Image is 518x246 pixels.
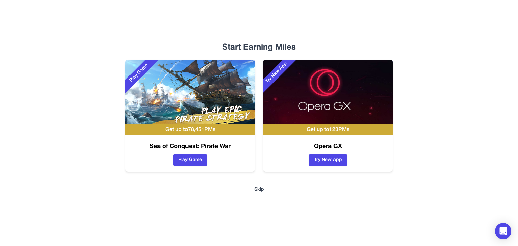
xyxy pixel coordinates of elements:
div: Open Intercom Messenger [495,223,511,239]
button: Skip [254,186,264,193]
button: Try New App [309,154,347,166]
img: 75fe42d1-c1a6-4a8c-8630-7b3dc285bdf3.jpg [125,60,255,124]
img: 87ef8a01-ce4a-4a8e-a49b-e11f102f1b08.webp [263,60,393,124]
div: Play Game [118,52,160,94]
button: Play Game [173,154,207,166]
div: Start Earning Miles [54,42,464,53]
h3: Sea of Conquest: Pirate War [125,142,255,151]
div: Try New App [255,52,298,94]
h3: Opera GX [263,142,393,151]
div: Get up to 78,451 PMs [125,124,255,135]
div: Get up to 123 PMs [263,124,393,135]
